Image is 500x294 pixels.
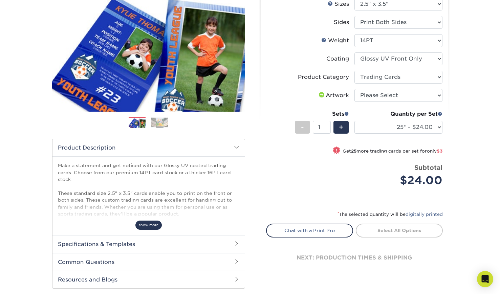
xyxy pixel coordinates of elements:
[360,172,442,188] div: $24.00
[356,224,443,237] a: Select All Options
[335,147,337,154] span: !
[354,110,442,118] div: Quantity per Set
[58,162,239,245] p: Make a statement and get noticed with our Glossy UV coated trading cards. Choose from our premium...
[406,212,443,217] a: digitally printed
[295,110,349,118] div: Sets
[52,253,245,271] h2: Common Questions
[151,117,168,128] img: Trading Cards 02
[351,149,356,154] strong: 25
[427,149,442,154] span: only
[298,73,349,81] div: Product Category
[52,271,245,288] h2: Resources and Blogs
[266,224,353,237] a: Chat with a Print Pro
[129,117,146,129] img: Trading Cards 01
[52,235,245,253] h2: Specifications & Templates
[321,37,349,45] div: Weight
[326,55,349,63] div: Coating
[318,91,349,99] div: Artwork
[52,139,245,156] h2: Product Description
[135,221,162,230] span: show more
[338,212,443,217] small: The selected quantity will be
[437,149,442,154] span: $3
[266,238,443,278] div: next: production times & shipping
[334,18,349,26] div: Sides
[343,149,442,155] small: Get more trading cards per set for
[477,271,493,287] div: Open Intercom Messenger
[301,122,304,132] span: -
[339,122,343,132] span: +
[414,164,442,171] strong: Subtotal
